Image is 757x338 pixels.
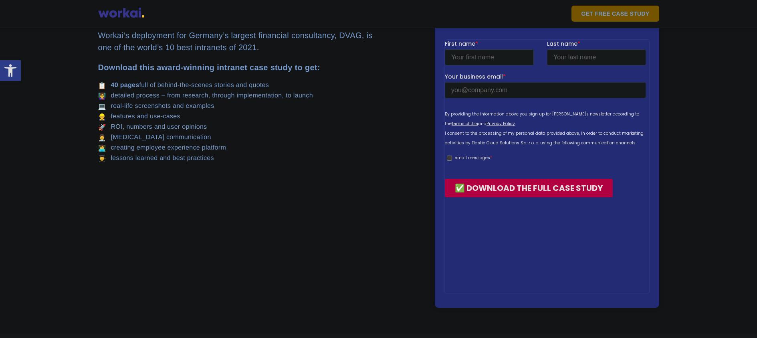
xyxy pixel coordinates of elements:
[98,144,379,152] li: creating employee experience platform
[445,40,649,293] iframe: Form 0
[98,30,379,54] h3: Workai’s deployment for Germany’s largest financial consultancy, DVAG, is one of the world’s 10 b...
[581,11,610,16] em: GET FREE
[98,134,379,141] li: [MEDICAL_DATA] communication
[98,92,106,100] span: 👩‍🏫
[98,113,379,120] li: features and use-cases
[98,63,320,72] strong: Download this award-winning intranet case study to get:
[98,155,106,163] span: 👨‍🎓
[98,123,106,132] span: 🚀
[98,155,379,162] li: lessons learned and best practices
[98,103,106,111] span: 💻
[98,92,379,99] li: detailed process – from research, through implementation, to launch
[98,82,379,89] li: full of behind-the-scenes stories and quotes
[98,103,379,110] li: real-life screenshots and examples
[98,113,106,121] span: 👷‍♀️
[98,123,379,131] li: ROI, numbers and user opinions
[98,134,106,142] span: 👩‍⚕️
[98,144,106,152] span: 👩‍💻
[111,82,139,89] strong: 40 pages
[98,82,106,90] span: 📋
[571,6,659,22] a: GET FREECASE STUDY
